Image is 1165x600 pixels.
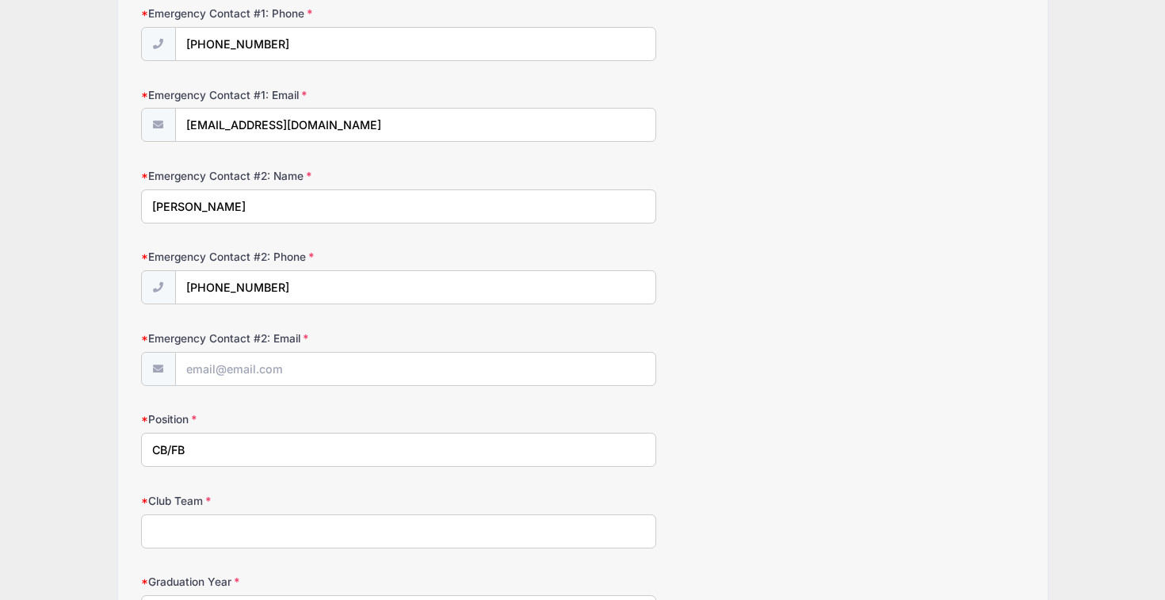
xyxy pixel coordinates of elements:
label: Emergency Contact #2: Phone [141,249,436,265]
label: Graduation Year [141,574,436,590]
input: email@email.com [175,108,656,142]
label: Emergency Contact #2: Email [141,331,436,346]
label: Club Team [141,493,436,509]
label: Position [141,411,436,427]
label: Emergency Contact #1: Email [141,87,436,103]
input: email@email.com [175,352,656,386]
label: Emergency Contact #2: Name [141,168,436,184]
input: (xxx) xxx-xxxx [175,270,656,304]
label: Emergency Contact #1: Phone [141,6,436,21]
input: (xxx) xxx-xxxx [175,27,656,61]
